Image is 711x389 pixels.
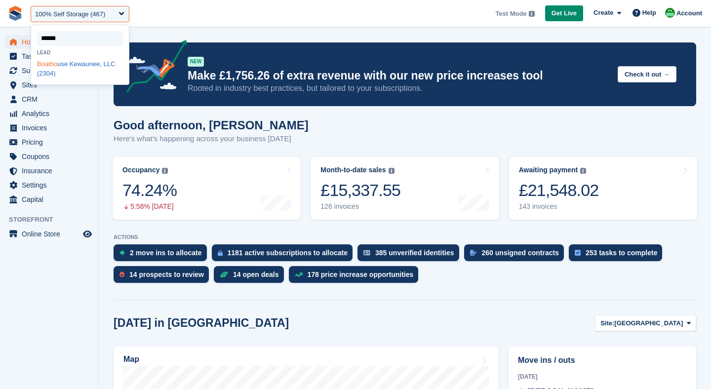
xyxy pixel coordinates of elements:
[228,249,348,257] div: 1181 active subscriptions to allocate
[81,228,93,240] a: Preview store
[357,244,464,266] a: 385 unverified identities
[618,66,676,82] button: Check it out →
[114,118,309,132] h1: Good afternoon, [PERSON_NAME]
[320,202,400,211] div: 126 invoices
[122,166,159,174] div: Occupancy
[586,249,658,257] div: 253 tasks to complete
[518,354,687,366] h2: Move ins / outs
[37,60,57,68] span: Boatho
[122,180,177,200] div: 74.24%
[320,166,386,174] div: Month-to-date sales
[188,83,610,94] p: Rooted in industry best practices, but tailored to your subscriptions.
[482,249,559,257] div: 260 unsigned contracts
[22,35,81,49] span: Home
[495,9,526,19] span: Test Mode
[129,271,204,278] div: 14 prospects to review
[8,6,23,21] img: stora-icon-8386f47178a22dfd0bd8f6a31ec36ba5ce8667c1dd55bd0f319d3a0aa187defe.svg
[295,272,303,277] img: price_increase_opportunities-93ffe204e8149a01c8c9dc8f82e8f89637d9d84a8eef4429ea346261dce0b2c0.svg
[22,78,81,92] span: Sites
[519,166,578,174] div: Awaiting payment
[162,168,168,174] img: icon-info-grey-7440780725fd019a000dd9b08b2336e03edf1995a4989e88bcd33f0948082b44.svg
[31,50,129,55] div: Lead
[665,8,675,18] img: Laura Carlisle
[22,64,81,78] span: Subscriptions
[308,271,414,278] div: 178 price increase opportunities
[22,92,81,106] span: CRM
[5,178,93,192] a: menu
[5,64,93,78] a: menu
[545,5,583,22] a: Get Live
[214,266,289,288] a: 14 open deals
[375,249,454,257] div: 385 unverified identities
[218,250,223,256] img: active_subscription_to_allocate_icon-d502201f5373d7db506a760aba3b589e785aa758c864c3986d89f69b8ff3...
[509,157,697,220] a: Awaiting payment £21,548.02 143 invoices
[518,372,687,381] div: [DATE]
[188,69,610,83] p: Make £1,756.26 of extra revenue with our new price increases tool
[5,193,93,206] a: menu
[5,164,93,178] a: menu
[114,234,696,240] p: ACTIONS
[311,157,499,220] a: Month-to-date sales £15,337.55 126 invoices
[119,250,125,256] img: move_ins_to_allocate_icon-fdf77a2bb77ea45bf5b3d319d69a93e2d87916cf1d5bf7949dd705db3b84f3ca.svg
[5,35,93,49] a: menu
[9,215,98,225] span: Storefront
[113,157,301,220] a: Occupancy 74.24% 5.58% [DATE]
[22,49,81,63] span: Tasks
[122,202,177,211] div: 5.58% [DATE]
[31,57,129,80] div: use Kewaunee, LLC (2304)
[389,168,395,174] img: icon-info-grey-7440780725fd019a000dd9b08b2336e03edf1995a4989e88bcd33f0948082b44.svg
[188,57,204,67] div: NEW
[114,244,212,266] a: 2 move ins to allocate
[220,271,228,278] img: deal-1b604bf984904fb50ccaf53a9ad4b4a5d6e5aea283cecdc64d6e3604feb123c2.svg
[363,250,370,256] img: verify_identity-adf6edd0f0f0b5bbfe63781bf79b02c33cf7c696d77639b501bdc392416b5a36.svg
[22,135,81,149] span: Pricing
[114,266,214,288] a: 14 prospects to review
[5,121,93,135] a: menu
[5,92,93,106] a: menu
[642,8,656,18] span: Help
[22,193,81,206] span: Capital
[35,9,105,19] div: 100% Self Storage (467)
[5,150,93,163] a: menu
[22,227,81,241] span: Online Store
[22,164,81,178] span: Insurance
[5,49,93,63] a: menu
[22,121,81,135] span: Invoices
[5,107,93,120] a: menu
[575,250,581,256] img: task-75834270c22a3079a89374b754ae025e5fb1db73e45f91037f5363f120a921f8.svg
[529,11,535,17] img: icon-info-grey-7440780725fd019a000dd9b08b2336e03edf1995a4989e88bcd33f0948082b44.svg
[5,78,93,92] a: menu
[119,272,124,277] img: prospect-51fa495bee0391a8d652442698ab0144808aea92771e9ea1ae160a38d050c398.svg
[569,244,668,266] a: 253 tasks to complete
[130,249,202,257] div: 2 move ins to allocate
[212,244,358,266] a: 1181 active subscriptions to allocate
[22,178,81,192] span: Settings
[5,227,93,241] a: menu
[519,180,599,200] div: £21,548.02
[320,180,400,200] div: £15,337.55
[614,318,683,328] span: [GEOGRAPHIC_DATA]
[470,250,477,256] img: contract_signature_icon-13c848040528278c33f63329250d36e43548de30e8caae1d1a13099fd9432cc5.svg
[5,135,93,149] a: menu
[580,168,586,174] img: icon-info-grey-7440780725fd019a000dd9b08b2336e03edf1995a4989e88bcd33f0948082b44.svg
[595,315,696,331] button: Site: [GEOGRAPHIC_DATA]
[114,133,309,145] p: Here's what's happening across your business [DATE]
[676,8,702,18] span: Account
[22,150,81,163] span: Coupons
[22,107,81,120] span: Analytics
[593,8,613,18] span: Create
[289,266,424,288] a: 178 price increase opportunities
[519,202,599,211] div: 143 invoices
[233,271,279,278] div: 14 open deals
[118,40,187,96] img: price-adjustments-announcement-icon-8257ccfd72463d97f412b2fc003d46551f7dbcb40ab6d574587a9cd5c0d94...
[123,355,139,364] h2: Map
[464,244,569,266] a: 260 unsigned contracts
[552,8,577,18] span: Get Live
[600,318,614,328] span: Site:
[114,316,289,330] h2: [DATE] in [GEOGRAPHIC_DATA]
